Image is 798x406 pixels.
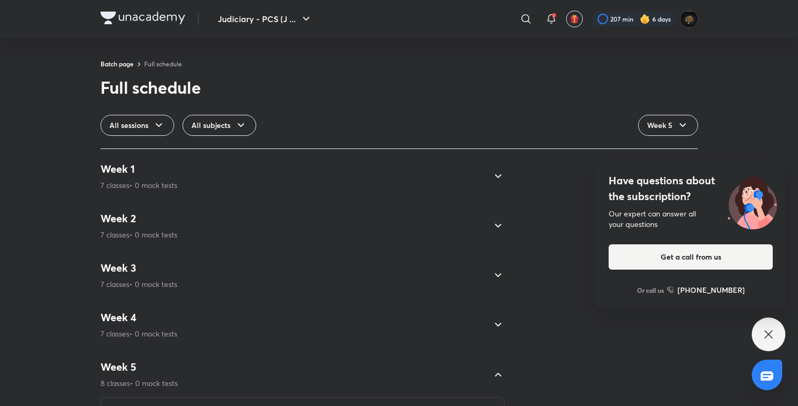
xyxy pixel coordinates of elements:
a: [PHONE_NUMBER] [667,284,745,295]
span: All subjects [191,120,230,131]
div: Week 58 classes• 0 mock tests [92,360,504,389]
p: 8 classes • 0 mock tests [100,378,178,389]
div: Our expert can answer all your questions [609,209,773,230]
img: ttu_illustration_new.svg [719,173,785,230]
span: All sessions [109,120,148,131]
h4: Week 5 [100,360,178,374]
h4: Week 1 [100,162,177,176]
div: Full schedule [100,77,201,98]
p: 7 classes • 0 mock tests [100,180,177,191]
h6: [PHONE_NUMBER] [678,284,745,295]
button: Judiciary - PCS (J ... [211,8,319,29]
p: 7 classes • 0 mock tests [100,230,177,240]
span: Week 5 [647,120,672,131]
img: abhishek kumar [680,10,698,28]
a: Batch page [100,60,134,68]
div: Week 47 classes• 0 mock tests [92,311,504,339]
p: Or call us [637,285,664,295]
h4: Week 2 [100,212,177,225]
h4: Week 4 [100,311,177,324]
div: Week 17 classes• 0 mock tests [92,162,504,191]
button: Get a call from us [609,244,773,270]
h4: Week 3 [100,261,177,275]
div: Week 37 classes• 0 mock tests [92,261,504,290]
a: Company Logo [100,12,185,27]
img: streak [640,14,650,24]
button: avatar [566,11,583,27]
img: Company Logo [100,12,185,24]
div: Week 27 classes• 0 mock tests [92,212,504,240]
img: avatar [570,14,579,24]
p: 7 classes • 0 mock tests [100,329,177,339]
a: Full schedule [144,60,182,68]
h4: Have questions about the subscription? [609,173,773,204]
p: 7 classes • 0 mock tests [100,279,177,290]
